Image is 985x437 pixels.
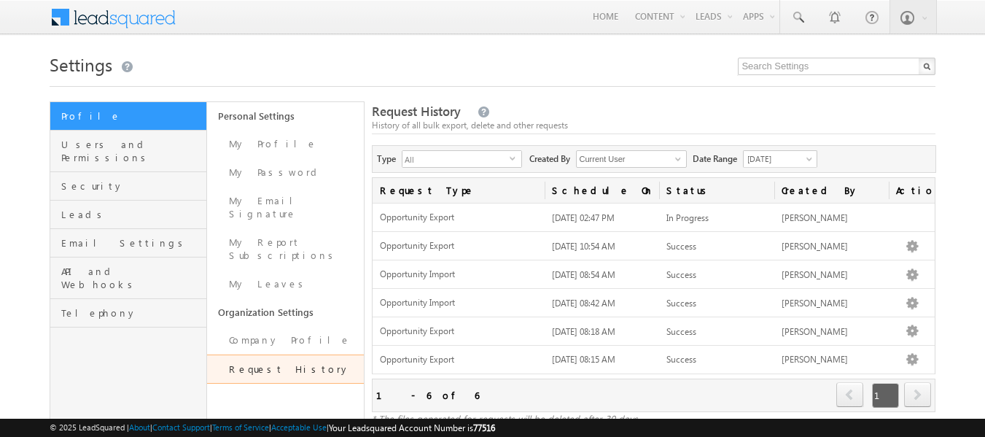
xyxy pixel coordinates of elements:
a: Company Profile [207,326,364,355]
span: Opportunity Import [380,268,537,281]
span: Type [377,150,402,166]
span: 1 [872,383,899,408]
a: About [129,422,150,432]
a: Request History [207,355,364,384]
a: My Report Subscriptions [207,228,364,270]
span: Security [61,179,203,193]
span: [DATE] 10:54 AM [552,241,615,252]
a: Terms of Service [212,422,269,432]
a: Profile [50,102,206,131]
span: * The files generated for requests will be deleted after 30 days. [372,412,640,425]
input: Search Settings [738,58,935,75]
span: Opportunity Import [380,297,537,309]
a: Show All Items [667,152,685,166]
div: History of all bulk export, delete and other requests [372,119,936,132]
span: [PERSON_NAME] [782,298,848,309]
span: [PERSON_NAME] [782,354,848,365]
span: [DATE] 08:42 AM [552,298,615,309]
a: Acceptable Use [271,422,327,432]
span: Users and Permissions [61,138,203,164]
span: Success [666,354,696,365]
span: Telephony [61,306,203,320]
a: My Email Signature [207,187,364,228]
div: 1 - 6 of 6 [376,387,479,403]
a: My Password [207,158,364,187]
a: Schedule On [545,178,660,203]
span: [DATE] 08:54 AM [552,269,615,280]
span: Email Settings [61,236,203,250]
span: Opportunity Export [380,325,537,338]
span: All [402,151,510,167]
a: Organization Settings [207,298,364,326]
span: Settings [50,53,112,76]
span: [DATE] 02:47 PM [552,212,615,223]
a: Security [50,172,206,201]
a: prev [836,384,864,407]
a: My Profile [207,130,364,158]
a: Status [659,178,774,203]
a: Created By [774,178,889,203]
span: Actions [889,178,935,203]
a: Telephony [50,299,206,328]
span: In Progress [666,212,709,223]
input: Type to Search [576,150,687,168]
span: Created By [529,150,576,166]
a: Email Settings [50,229,206,258]
a: Users and Permissions [50,131,206,172]
span: [PERSON_NAME] [782,326,848,337]
span: [DATE] [744,152,813,166]
span: © 2025 LeadSquared | | | | | [50,421,495,435]
span: [DATE] 08:15 AM [552,354,615,365]
span: [DATE] 08:18 AM [552,326,615,337]
a: API and Webhooks [50,258,206,299]
span: API and Webhooks [61,265,203,291]
span: [PERSON_NAME] [782,269,848,280]
span: Profile [61,109,203,123]
a: Contact Support [152,422,210,432]
span: Opportunity Export [380,354,537,366]
span: Success [666,326,696,337]
span: Success [666,269,696,280]
span: [PERSON_NAME] [782,212,848,223]
a: My Leaves [207,270,364,298]
a: Request Type [373,178,545,203]
span: Request History [372,103,461,120]
span: select [510,155,521,161]
span: [PERSON_NAME] [782,241,848,252]
span: 77516 [473,422,495,433]
div: All [402,150,522,168]
span: Success [666,298,696,309]
a: Personal Settings [207,102,364,130]
span: Your Leadsquared Account Number is [329,422,495,433]
span: Success [666,241,696,252]
a: [DATE] [743,150,817,168]
span: prev [836,382,863,407]
span: Opportunity Export [380,240,537,252]
span: next [904,382,931,407]
a: next [904,384,931,407]
span: Leads [61,208,203,221]
span: Opportunity Export [380,212,537,224]
span: Date Range [693,150,743,166]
